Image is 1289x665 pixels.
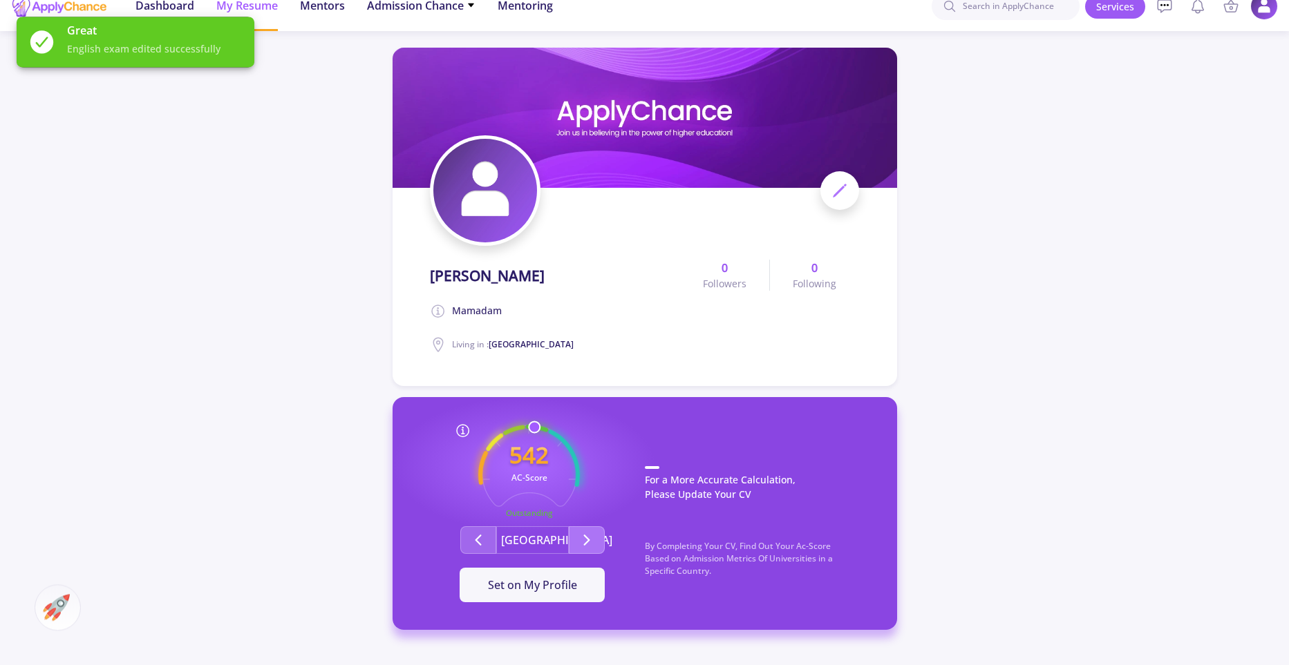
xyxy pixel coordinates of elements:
[703,276,746,291] span: Followers
[452,303,502,320] span: Mamadam
[67,41,243,56] span: English exam edited successfully
[420,526,645,554] div: Second group
[506,508,553,519] text: Outstanding
[67,22,243,39] span: Great
[43,594,70,621] img: ac-market
[793,276,836,291] span: Following
[645,466,869,515] p: For a More Accurate Calculation, Please Update Your CV
[496,526,569,554] button: [GEOGRAPHIC_DATA]
[489,338,574,350] span: [GEOGRAPHIC_DATA]
[645,540,869,591] p: By Completing Your CV, Find Out Your Ac-Score Based on Admission Metrics Of Universities in a Spe...
[509,439,549,470] text: 542
[511,472,547,483] text: AC-Score
[460,568,605,602] button: Set on My Profile
[488,577,577,592] span: Set on My Profile
[430,265,545,287] span: [PERSON_NAME]
[722,260,728,276] b: 0
[452,338,574,350] span: Living in :
[811,260,818,276] b: 0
